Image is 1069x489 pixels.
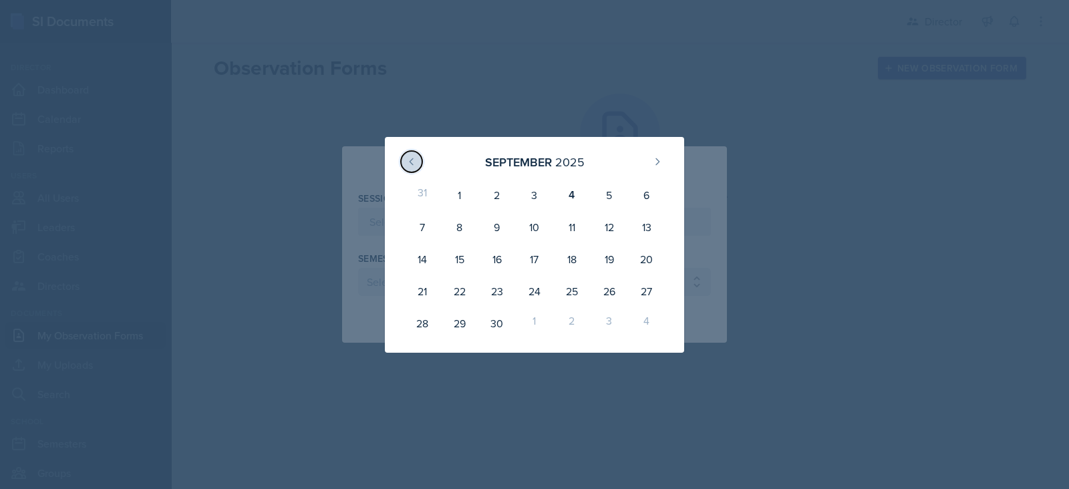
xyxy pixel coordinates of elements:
[628,307,665,339] div: 4
[516,275,553,307] div: 24
[553,211,591,243] div: 11
[485,153,552,171] div: September
[628,211,665,243] div: 13
[516,211,553,243] div: 10
[478,243,516,275] div: 16
[516,243,553,275] div: 17
[628,243,665,275] div: 20
[591,211,628,243] div: 12
[478,211,516,243] div: 9
[441,243,478,275] div: 15
[404,275,441,307] div: 21
[591,243,628,275] div: 19
[441,275,478,307] div: 22
[441,307,478,339] div: 29
[591,179,628,211] div: 5
[553,179,591,211] div: 4
[591,275,628,307] div: 26
[441,179,478,211] div: 1
[628,179,665,211] div: 6
[404,211,441,243] div: 7
[404,243,441,275] div: 14
[591,307,628,339] div: 3
[553,275,591,307] div: 25
[555,153,585,171] div: 2025
[478,275,516,307] div: 23
[553,243,591,275] div: 18
[516,307,553,339] div: 1
[478,307,516,339] div: 30
[553,307,591,339] div: 2
[516,179,553,211] div: 3
[441,211,478,243] div: 8
[628,275,665,307] div: 27
[404,307,441,339] div: 28
[478,179,516,211] div: 2
[404,179,441,211] div: 31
